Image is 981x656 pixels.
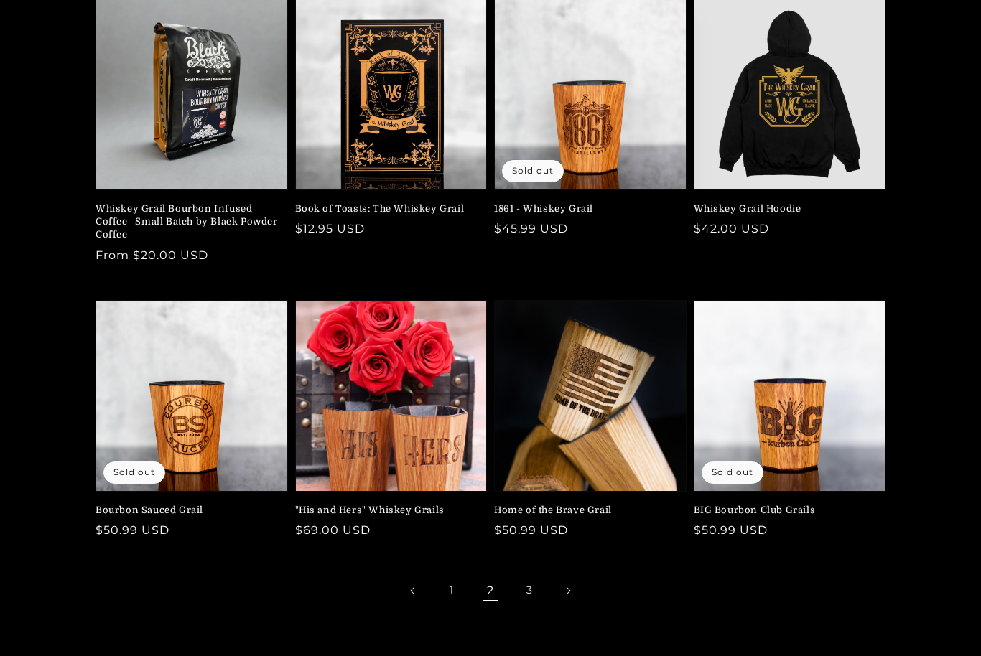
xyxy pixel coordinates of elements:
a: Bourbon Sauced Grail [96,504,279,517]
a: BIG Bourbon Club Grails [694,504,878,517]
a: "His and Hers" Whiskey Grails [295,504,479,517]
a: Whiskey Grail Bourbon Infused Coffee | Small Batch by Black Powder Coffee [96,202,279,242]
a: Book of Toasts: The Whiskey Grail [295,202,479,215]
a: Page 1 [436,575,468,606]
a: Home of the Brave Grail [494,504,678,517]
a: Previous page [397,575,429,606]
a: Whiskey Grail Hoodie [694,202,878,215]
span: Page 2 [475,575,506,606]
a: Next page [552,575,584,606]
a: Page 3 [513,575,545,606]
a: 1861 - Whiskey Grail [494,202,678,215]
nav: Pagination [96,575,885,606]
